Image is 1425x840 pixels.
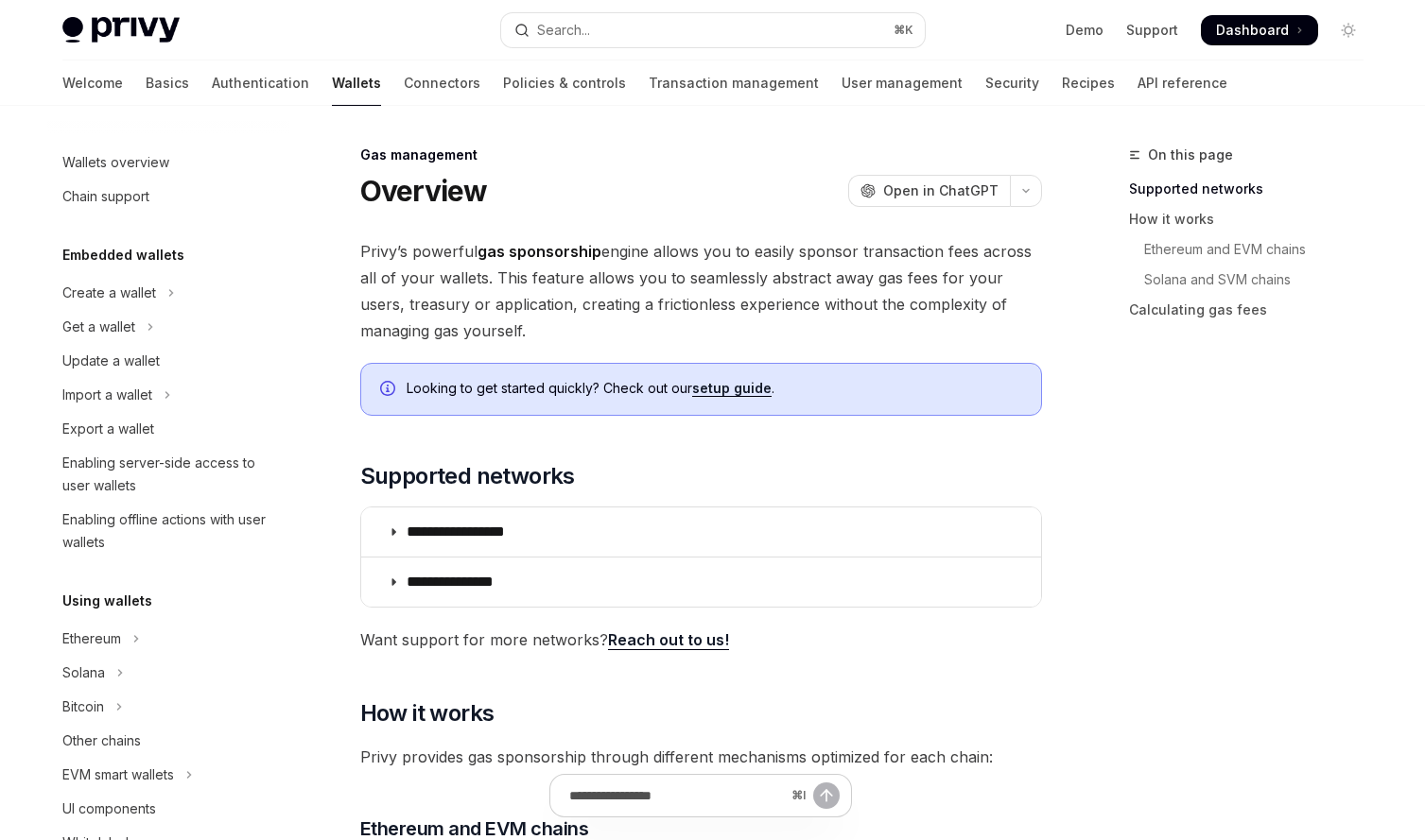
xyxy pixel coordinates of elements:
[47,146,289,180] a: Wallets overview
[47,310,289,344] button: Toggle Get a wallet section
[1129,295,1379,325] a: Calculating gas fees
[62,60,123,106] a: Welcome
[360,238,1042,344] span: Privy’s powerful engine allows you to easily sponsor transaction fees across all of your wallets....
[62,729,141,752] div: Other chains
[62,661,105,684] div: Solana
[1066,21,1104,40] a: Demo
[1129,234,1379,265] a: Ethereum and EVM chains
[47,758,289,792] button: Toggle EVM smart wallets section
[62,384,152,406] div: Import a wallet
[501,13,925,47] button: Open search
[404,60,480,106] a: Connectors
[1201,15,1318,45] a: Dashboard
[62,452,278,497] div: Enabling server-side access to user wallets
[62,695,104,718] div: Bitcoin
[360,146,1042,164] div: Gas management
[1062,60,1115,106] a: Recipes
[985,60,1039,106] a: Security
[62,316,135,338] div: Get a wallet
[332,60,381,106] a: Wallets
[146,60,189,106] a: Basics
[62,627,121,650] div: Ethereum
[212,60,309,106] a: Authentication
[1129,174,1379,204] a: Supported networks
[47,276,289,310] button: Toggle Create a wallet section
[649,60,819,106] a: Transaction management
[1126,21,1178,40] a: Support
[894,23,913,38] span: ⌘ K
[842,60,963,106] a: User management
[47,656,289,690] button: Toggle Solana section
[47,690,289,724] button: Toggle Bitcoin section
[47,344,289,378] a: Update a wallet
[360,174,488,208] h1: Overview
[1129,204,1379,234] a: How it works
[1129,265,1379,295] a: Solana and SVM chains
[503,60,626,106] a: Policies & controls
[47,378,289,412] button: Toggle Import a wallet section
[62,763,174,786] div: EVM smart wallets
[62,282,156,304] div: Create a wallet
[478,242,601,261] strong: gas sponsorship
[407,379,1022,398] span: Looking to get started quickly? Check out our .
[62,151,169,174] div: Wallets overview
[360,698,495,729] span: How it works
[360,626,1042,653] span: Want support for more networks?
[62,17,180,43] img: light logo
[883,181,999,200] span: Open in ChatGPT
[360,461,575,491] span: Supported networks
[569,775,784,816] input: Ask a question...
[608,630,729,650] a: Reach out to us!
[813,782,840,809] button: Send message
[537,19,590,42] div: Search...
[62,590,152,612] h5: Using wallets
[62,508,278,554] div: Enabling offline actions with user wallets
[360,744,1042,770] span: Privy provides gas sponsorship through different mechanisms optimized for each chain:
[47,180,289,214] a: Chain support
[62,244,184,266] h5: Embedded wallets
[1333,15,1364,45] button: Toggle dark mode
[1148,144,1233,166] span: On this page
[380,381,399,400] svg: Info
[47,622,289,656] button: Toggle Ethereum section
[62,350,160,372] div: Update a wallet
[848,175,1010,207] button: Open in ChatGPT
[62,418,154,440] div: Export a wallet
[692,380,772,397] a: setup guide
[47,412,289,446] a: Export a wallet
[47,724,289,758] a: Other chains
[47,792,289,826] a: UI components
[47,446,289,503] a: Enabling server-side access to user wallets
[62,185,149,208] div: Chain support
[1216,21,1289,40] span: Dashboard
[47,503,289,559] a: Enabling offline actions with user wallets
[1138,60,1227,106] a: API reference
[62,797,156,820] div: UI components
